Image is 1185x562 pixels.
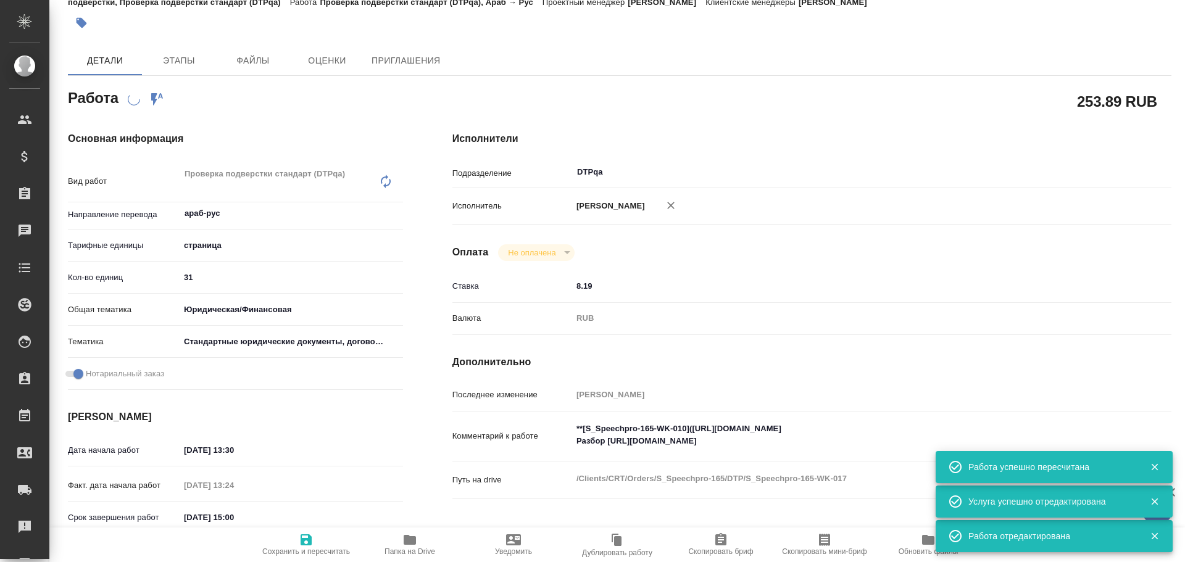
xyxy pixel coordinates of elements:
[688,547,753,556] span: Скопировать бриф
[572,386,1112,403] input: Пустое поле
[452,355,1171,370] h4: Дополнительно
[968,495,1131,508] div: Услуга успешно отредактирована
[86,368,164,380] span: Нотариальный заказ
[68,444,180,457] p: Дата начала работ
[396,212,399,215] button: Open
[504,247,559,258] button: Не оплачена
[452,280,572,292] p: Ставка
[495,547,532,556] span: Уведомить
[68,336,180,348] p: Тематика
[498,244,574,261] div: Не оплачена
[68,239,180,252] p: Тарифные единицы
[452,200,572,212] p: Исполнитель
[452,167,572,180] p: Подразделение
[358,527,462,562] button: Папка на Drive
[180,476,288,494] input: Пустое поле
[68,9,95,36] button: Добавить тэг
[68,175,180,188] p: Вид работ
[223,53,283,68] span: Файлы
[68,209,180,221] p: Направление перевода
[452,312,572,324] p: Валюта
[657,192,684,219] button: Удалить исполнителя
[565,527,669,562] button: Дублировать работу
[572,418,1112,452] textarea: **[S_Speechpro-165-WK-010]([URL][DOMAIN_NAME] Разбор [URL][DOMAIN_NAME]
[149,53,209,68] span: Этапы
[180,235,403,256] div: страница
[68,511,180,524] p: Срок завершения работ
[297,53,357,68] span: Оценки
[180,268,403,286] input: ✎ Введи что-нибудь
[1142,461,1167,473] button: Закрыть
[572,200,645,212] p: [PERSON_NAME]
[452,430,572,442] p: Комментарий к работе
[254,527,358,562] button: Сохранить и пересчитать
[372,53,441,68] span: Приглашения
[68,271,180,284] p: Кол-во единиц
[572,277,1112,295] input: ✎ Введи что-нибудь
[968,530,1131,542] div: Работа отредактирована
[68,479,180,492] p: Факт. дата начала работ
[180,508,288,526] input: ✎ Введи что-нибудь
[1142,531,1167,542] button: Закрыть
[452,245,489,260] h4: Оплата
[462,527,565,562] button: Уведомить
[773,527,876,562] button: Скопировать мини-бриф
[968,461,1131,473] div: Работа успешно пересчитана
[452,474,572,486] p: Путь на drive
[572,308,1112,329] div: RUB
[1105,171,1107,173] button: Open
[876,527,980,562] button: Обновить файлы
[385,547,435,556] span: Папка на Drive
[68,304,180,316] p: Общая тематика
[262,547,350,556] span: Сохранить и пересчитать
[68,410,403,424] h4: [PERSON_NAME]
[669,527,773,562] button: Скопировать бриф
[180,331,403,352] div: Стандартные юридические документы, договоры, уставы
[452,131,1171,146] h4: Исполнители
[180,441,288,459] input: ✎ Введи что-нибудь
[899,547,958,556] span: Обновить файлы
[1142,496,1167,507] button: Закрыть
[582,548,652,557] span: Дублировать работу
[68,131,403,146] h4: Основная информация
[180,299,403,320] div: Юридическая/Финансовая
[75,53,135,68] span: Детали
[68,86,118,108] h2: Работа
[572,468,1112,489] textarea: /Clients/CRT/Orders/S_Speechpro-165/DTP/S_Speechpro-165-WK-017
[452,389,572,401] p: Последнее изменение
[1077,91,1157,112] h2: 253.89 RUB
[782,547,867,556] span: Скопировать мини-бриф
